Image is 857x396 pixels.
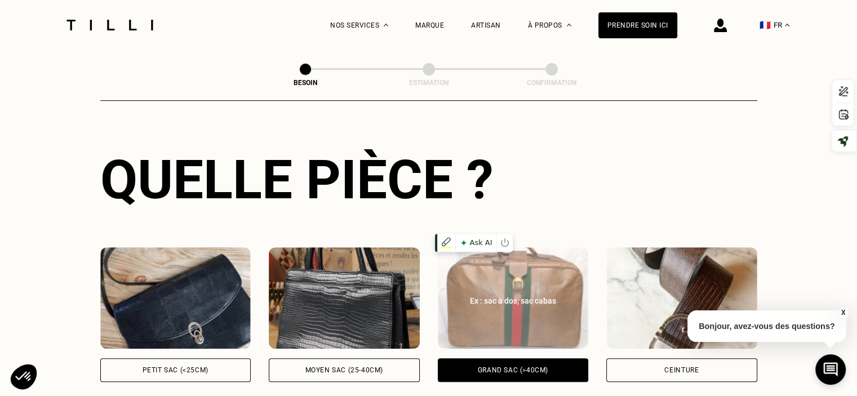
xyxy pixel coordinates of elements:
[305,367,383,373] div: Moyen sac (25-40cm)
[100,148,757,211] div: Quelle pièce ?
[598,12,677,38] a: Prendre soin ici
[495,79,608,87] div: Confirmation
[714,19,727,32] img: icône connexion
[63,20,157,30] img: Logo du service de couturière Tilli
[100,247,251,349] img: Tilli retouche votre Petit sac (<25cm)
[567,24,571,26] img: Menu déroulant à propos
[458,235,494,250] span: Ask AI
[269,247,420,349] img: Tilli retouche votre Moyen sac (25-40cm)
[664,367,699,373] div: Ceinture
[415,21,444,29] a: Marque
[785,24,789,26] img: menu déroulant
[143,367,208,373] div: Petit sac (<25cm)
[384,24,388,26] img: Menu déroulant
[687,310,846,342] p: Bonjour, avez-vous des questions?
[760,20,771,30] span: 🇫🇷
[837,306,849,319] button: X
[606,247,757,349] img: Tilli retouche votre Ceinture
[372,79,485,87] div: Estimation
[471,21,501,29] a: Artisan
[478,367,548,373] div: Grand sac (>40cm)
[450,295,576,306] div: Ex : sac à dos, sac cabas
[249,79,362,87] div: Besoin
